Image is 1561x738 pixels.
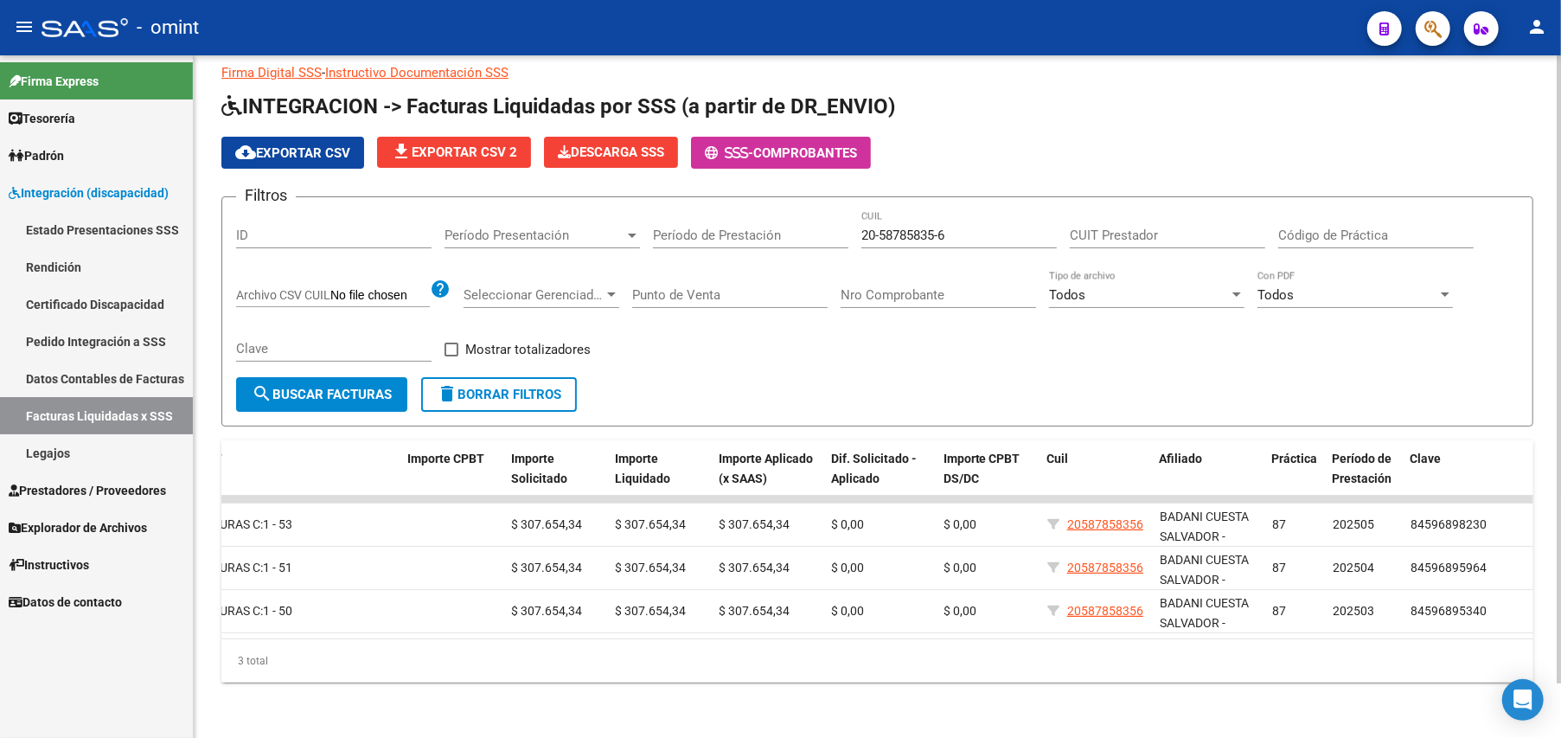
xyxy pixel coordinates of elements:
div: 1 - 51 [191,558,393,578]
div: Open Intercom Messenger [1502,679,1544,721]
span: Buscar Facturas [252,387,392,402]
span: Importe Aplicado (x SAAS) [719,452,813,485]
span: - omint [137,9,199,47]
mat-icon: person [1526,16,1547,37]
span: $ 307.654,34 [719,517,790,531]
span: Explorador de Archivos [9,518,147,537]
datatable-header-cell: Importe CPBT [400,440,504,517]
button: Descarga SSS [544,137,678,168]
button: Exportar CSV [221,137,364,169]
span: $ 307.654,34 [719,604,790,618]
span: Período de Prestación [1333,452,1392,485]
span: $ 307.654,34 [511,517,582,531]
mat-icon: menu [14,16,35,37]
mat-icon: help [430,279,451,299]
span: $ 0,00 [831,561,864,574]
button: Exportar CSV 2 [377,137,531,168]
span: $ 0,00 [831,517,864,531]
button: Buscar Facturas [236,377,407,412]
div: 1 - 53 [191,515,393,535]
span: Prestadores / Proveedores [9,481,166,500]
span: BADANI CUESTA SALVADOR - [1160,596,1249,630]
span: 87 [1272,561,1286,574]
button: -Comprobantes [691,137,871,169]
span: FACTURAS C: [191,517,263,531]
span: $ 0,00 [831,604,864,618]
span: Importe Liquidado [615,452,670,485]
span: Datos de contacto [9,593,122,612]
span: BADANI CUESTA SALVADOR - [1160,553,1249,587]
span: Clave [1411,452,1442,465]
span: 20587858356 [1067,604,1143,618]
datatable-header-cell: Período de Prestación [1326,440,1404,517]
span: Comprobantes [753,145,857,161]
datatable-header-cell: Dif. Solicitado - Aplicado [824,440,937,517]
span: $ 307.654,34 [511,561,582,574]
span: Afiliado [1160,452,1203,465]
datatable-header-cell: Importe Solicitado [504,440,608,517]
span: Descarga SSS [558,144,664,160]
datatable-header-cell: Afiliado [1153,440,1265,517]
span: 84596898230 [1411,517,1487,531]
span: Dif. Solicitado - Aplicado [831,452,917,485]
a: Firma Digital SSS [221,65,322,80]
span: 202504 [1333,561,1374,574]
span: 20587858356 [1067,561,1143,574]
datatable-header-cell: Importe Liquidado [608,440,712,517]
span: INTEGRACION -> Facturas Liquidadas por SSS (a partir de DR_ENVIO) [221,94,895,119]
span: Mostrar totalizadores [465,339,591,360]
span: $ 0,00 [944,561,976,574]
span: Todos [1049,287,1085,303]
app-download-masive: Descarga masiva de comprobantes (adjuntos) [544,137,678,169]
span: 87 [1272,517,1286,531]
span: $ 307.654,34 [719,561,790,574]
mat-icon: cloud_download [235,142,256,163]
span: $ 307.654,34 [511,604,582,618]
div: 1 - 50 [191,601,393,621]
span: $ 0,00 [944,517,976,531]
span: $ 307.654,34 [615,561,686,574]
span: Todos [1257,287,1294,303]
span: CPBT [191,452,222,465]
span: FACTURAS C: [191,561,263,574]
mat-icon: search [252,383,272,404]
mat-icon: file_download [391,141,412,162]
span: Importe Solicitado [511,452,567,485]
a: Instructivo Documentación SSS [325,65,509,80]
span: BADANI CUESTA SALVADOR - [1160,510,1249,543]
span: 202503 [1333,604,1374,618]
datatable-header-cell: Clave [1404,440,1533,517]
span: FACTURAS C: [191,604,263,618]
datatable-header-cell: Importe CPBT DS/DC [937,440,1040,517]
span: Integración (discapacidad) [9,183,169,202]
span: 20587858356 [1067,517,1143,531]
span: Borrar Filtros [437,387,561,402]
span: 87 [1272,604,1286,618]
span: 84596895964 [1411,561,1487,574]
datatable-header-cell: Cuil [1040,440,1153,517]
span: 202505 [1333,517,1374,531]
span: Padrón [9,146,64,165]
span: Período Presentación [445,228,624,243]
datatable-header-cell: CPBT [184,440,400,517]
span: $ 0,00 [944,604,976,618]
datatable-header-cell: Práctica [1265,440,1326,517]
span: Instructivos [9,555,89,574]
span: Importe CPBT DS/DC [944,452,1020,485]
button: Borrar Filtros [421,377,577,412]
span: Exportar CSV [235,145,350,161]
span: Cuil [1047,452,1069,465]
span: - [705,145,753,161]
mat-icon: delete [437,383,457,404]
span: Archivo CSV CUIL [236,288,330,302]
span: Práctica [1272,452,1318,465]
span: Firma Express [9,72,99,91]
span: $ 307.654,34 [615,604,686,618]
input: Archivo CSV CUIL [330,288,430,304]
span: Exportar CSV 2 [391,144,517,160]
span: 84596895340 [1411,604,1487,618]
span: Importe CPBT [407,452,484,465]
datatable-header-cell: Importe Aplicado (x SAAS) [712,440,824,517]
span: Tesorería [9,109,75,128]
h3: Filtros [236,183,296,208]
